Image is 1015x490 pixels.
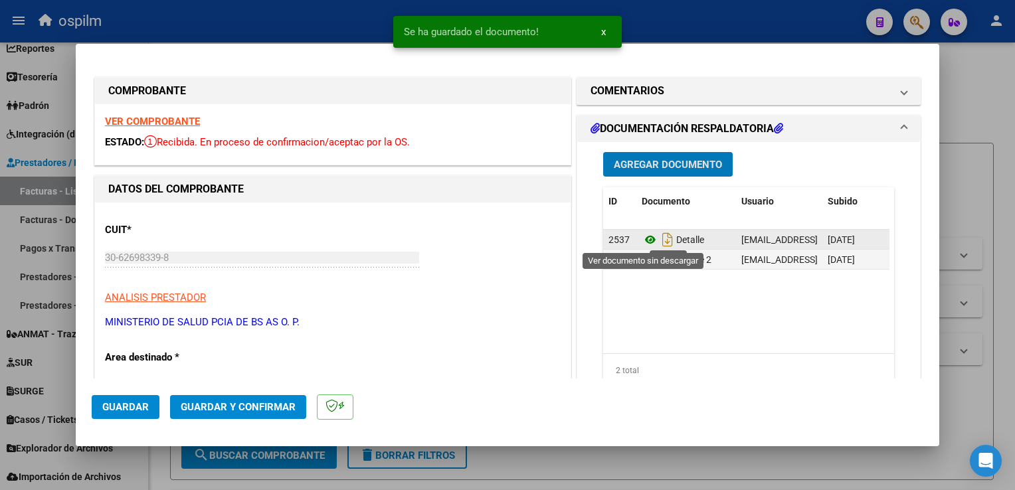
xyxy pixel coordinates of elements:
span: ANALISIS PRESTADOR [105,291,206,303]
span: Agregar Documento [614,159,722,171]
span: [EMAIL_ADDRESS][DOMAIN_NAME] - [PERSON_NAME] [741,234,967,245]
i: Descargar documento [659,249,676,270]
span: Recibida. En proceso de confirmacion/aceptac por la OS. [144,136,410,148]
span: ESTADO: [105,136,144,148]
a: VER COMPROBANTE [105,116,200,127]
span: x [601,26,606,38]
p: MINISTERIO DE SALUD PCIA DE BS AS O. P. [105,315,561,330]
strong: COMPROBANTE [108,84,186,97]
span: Subido [828,196,858,206]
mat-expansion-panel-header: DOCUMENTACIÓN RESPALDATORIA [577,116,920,142]
span: Se ha guardado el documento! [404,25,539,39]
span: 2537 [608,234,630,245]
div: DOCUMENTACIÓN RESPALDATORIA [577,142,920,418]
span: ID [608,196,617,206]
span: Usuario [741,196,774,206]
h1: DOCUMENTACIÓN RESPALDATORIA [591,121,783,137]
span: [EMAIL_ADDRESS][DOMAIN_NAME] - [PERSON_NAME] [741,254,967,265]
div: Open Intercom Messenger [970,445,1002,477]
button: x [591,20,616,44]
mat-expansion-panel-header: COMENTARIOS [577,78,920,104]
p: CUIT [105,222,242,238]
span: Detalle [642,234,704,245]
i: Descargar documento [659,229,676,250]
span: Detalle 2 [642,254,711,265]
span: Guardar [102,401,149,413]
datatable-header-cell: Acción [889,187,955,216]
span: 2538 [608,254,630,265]
datatable-header-cell: ID [603,187,636,216]
datatable-header-cell: Documento [636,187,736,216]
button: Guardar y Confirmar [170,395,306,419]
button: Agregar Documento [603,152,733,177]
span: Guardar y Confirmar [181,401,296,413]
datatable-header-cell: Subido [822,187,889,216]
strong: DATOS DEL COMPROBANTE [108,183,244,195]
span: [DATE] [828,254,855,265]
div: 2 total [603,354,894,387]
p: Area destinado * [105,350,242,365]
button: Guardar [92,395,159,419]
span: Documento [642,196,690,206]
span: [DATE] [828,234,855,245]
h1: COMENTARIOS [591,83,664,99]
datatable-header-cell: Usuario [736,187,822,216]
